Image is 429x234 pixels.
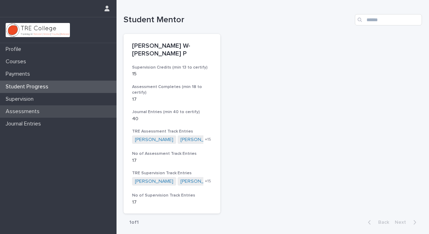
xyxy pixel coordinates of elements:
[3,83,54,90] p: Student Progress
[132,84,212,95] h3: Assessment Completes (min 18 to certify)
[132,158,212,164] p: 17
[3,46,27,53] p: Profile
[3,96,39,103] p: Supervision
[180,137,219,143] a: [PERSON_NAME]
[132,199,212,205] p: 17
[132,151,212,157] h3: No of Assessment Track Entries
[132,71,212,77] p: 15
[132,42,212,58] p: [PERSON_NAME] W-[PERSON_NAME] P
[132,116,212,122] p: 40
[180,179,219,185] a: [PERSON_NAME]
[132,193,212,198] h3: No of Supervision Track Entries
[392,219,422,226] button: Next
[3,71,36,77] p: Payments
[124,214,144,231] p: 1 of 1
[124,34,220,213] a: [PERSON_NAME] W-[PERSON_NAME] PSupervision Credits (min 13 to certify)15Assessment Completes (min...
[132,109,212,115] h3: Journal Entries (min 40 to certify)
[362,219,392,226] button: Back
[355,14,422,25] input: Search
[3,121,47,127] p: Journal Entries
[135,137,173,143] a: [PERSON_NAME]
[132,96,212,103] p: 17
[6,23,70,37] img: L01RLPSrRaOWR30Oqb5K
[205,138,211,142] span: + 15
[132,129,212,134] h3: TRE Assessment Track Entries
[132,65,212,70] h3: Supervision Credits (min 13 to certify)
[374,220,389,225] span: Back
[3,108,45,115] p: Assessments
[395,220,410,225] span: Next
[135,179,173,185] a: [PERSON_NAME]
[124,15,352,25] h1: Student Mentor
[3,58,32,65] p: Courses
[205,179,211,183] span: + 15
[132,170,212,176] h3: TRE Supervision Track Entries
